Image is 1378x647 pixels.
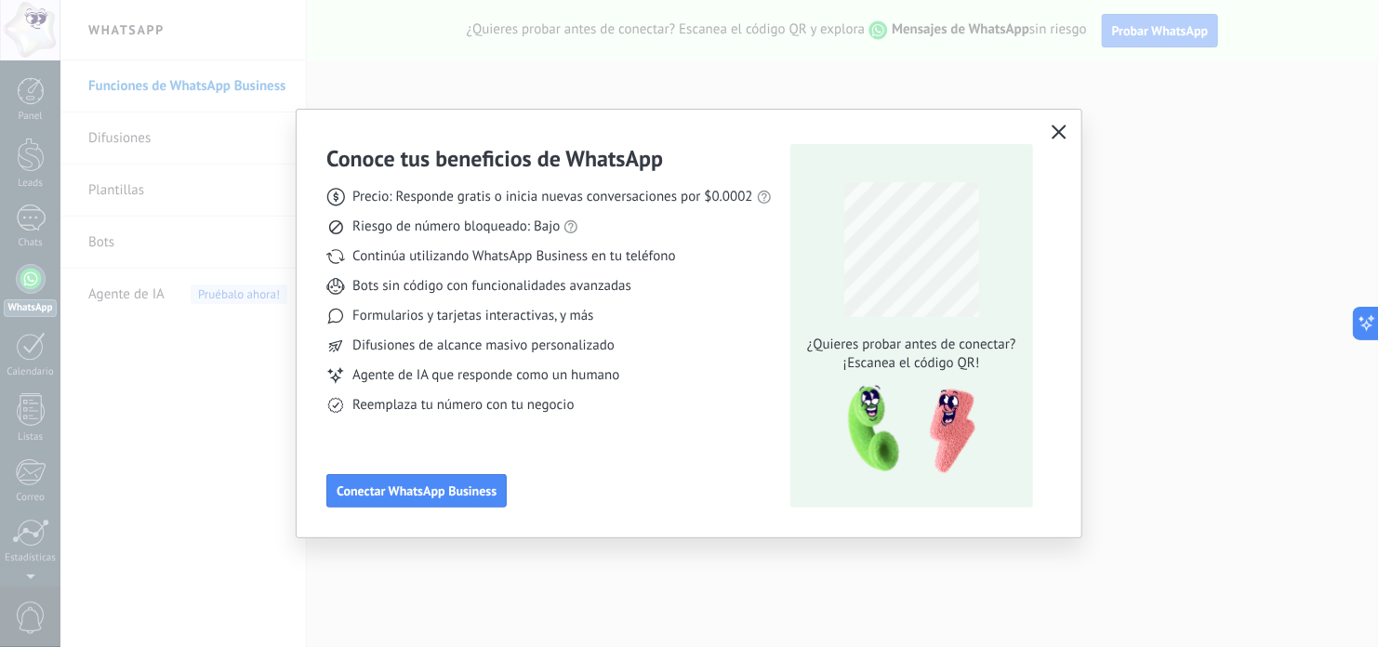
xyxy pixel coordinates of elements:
[326,474,507,508] button: Conectar WhatsApp Business
[352,188,753,206] span: Precio: Responde gratis o inicia nuevas conversaciones por $0.0002
[802,354,1021,373] span: ¡Escanea el código QR!
[802,336,1021,354] span: ¿Quieres probar antes de conectar?
[352,247,675,266] span: Continúa utilizando WhatsApp Business en tu teléfono
[326,144,663,173] h3: Conoce tus beneficios de WhatsApp
[832,380,979,480] img: qr-pic-1x.png
[352,307,593,325] span: Formularios y tarjetas interactivas, y más
[352,277,631,296] span: Bots sin código con funcionalidades avanzadas
[352,337,615,355] span: Difusiones de alcance masivo personalizado
[337,484,497,497] span: Conectar WhatsApp Business
[352,396,574,415] span: Reemplaza tu número con tu negocio
[352,366,619,385] span: Agente de IA que responde como un humano
[352,218,560,236] span: Riesgo de número bloqueado: Bajo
